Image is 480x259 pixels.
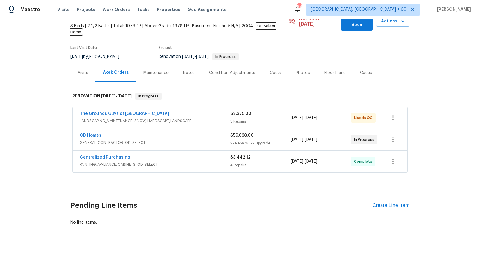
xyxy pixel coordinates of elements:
[72,93,132,100] h6: RENOVATION
[346,14,368,29] span: Mark Seen
[77,7,95,13] span: Projects
[291,138,303,142] span: [DATE]
[230,140,291,146] div: 27 Repairs | 79 Upgrade
[70,23,288,35] span: 3 Beds | 2 1/2 Baths | Total: 1978 ft² | Above Grade: 1978 ft² | Basement Finished: N/A | 2004
[136,93,161,99] span: In Progress
[291,116,303,120] span: [DATE]
[299,15,337,27] span: Not seen [DATE]
[183,70,195,76] div: Notes
[324,70,346,76] div: Floor Plans
[143,70,169,76] div: Maintenance
[57,7,70,13] span: Visits
[137,7,150,12] span: Tasks
[230,133,254,138] span: $59,038.00
[305,116,317,120] span: [DATE]
[381,18,405,25] span: Actions
[230,155,251,159] span: $3,442.12
[360,70,372,76] div: Cases
[78,70,88,76] div: Visits
[70,87,409,106] div: RENOVATION [DATE]-[DATE]In Progress
[297,4,301,10] div: 873
[101,94,132,98] span: -
[270,70,281,76] div: Costs
[80,162,230,168] span: PAINTING, APPLIANCE, CABINETS, OD_SELECT
[20,7,40,13] span: Maestro
[230,118,291,124] div: 5 Repairs
[80,133,101,138] a: CD Homes
[117,94,132,98] span: [DATE]
[230,112,251,116] span: $2,375.00
[376,16,409,27] button: Actions
[354,115,375,121] span: Needs QC
[354,159,375,165] span: Complete
[373,203,409,208] div: Create Line Item
[70,55,83,59] span: [DATE]
[341,12,373,31] button: Mark Seen
[103,70,129,76] div: Work Orders
[182,55,195,59] span: [DATE]
[435,7,471,13] span: [PERSON_NAME]
[305,159,317,164] span: [DATE]
[70,219,409,225] div: No line items.
[213,55,238,58] span: In Progress
[70,53,127,60] div: by [PERSON_NAME]
[80,140,230,146] span: GENERAL_CONTRACTOR, OD_SELECT
[196,55,209,59] span: [DATE]
[101,94,115,98] span: [DATE]
[70,192,373,219] h2: Pending Line Items
[311,7,406,13] span: [GEOGRAPHIC_DATA], [GEOGRAPHIC_DATA] + 60
[291,137,317,143] span: -
[209,70,255,76] div: Condition Adjustments
[70,22,276,36] span: OD Select Home
[187,7,226,13] span: Geo Assignments
[80,118,230,124] span: LANDSCAPING_MAINTENANCE, SNOW, HARDSCAPE_LANDSCAPE
[291,115,317,121] span: -
[291,159,303,164] span: [DATE]
[230,162,291,168] div: 4 Repairs
[80,155,130,159] a: Centralized Purchasing
[182,55,209,59] span: -
[80,112,169,116] a: The Grounds Guys of [GEOGRAPHIC_DATA]
[159,55,239,59] span: Renovation
[103,7,130,13] span: Work Orders
[157,7,180,13] span: Properties
[291,159,317,165] span: -
[305,138,317,142] span: [DATE]
[159,46,172,49] span: Project
[354,137,377,143] span: In Progress
[296,70,310,76] div: Photos
[70,46,97,49] span: Last Visit Date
